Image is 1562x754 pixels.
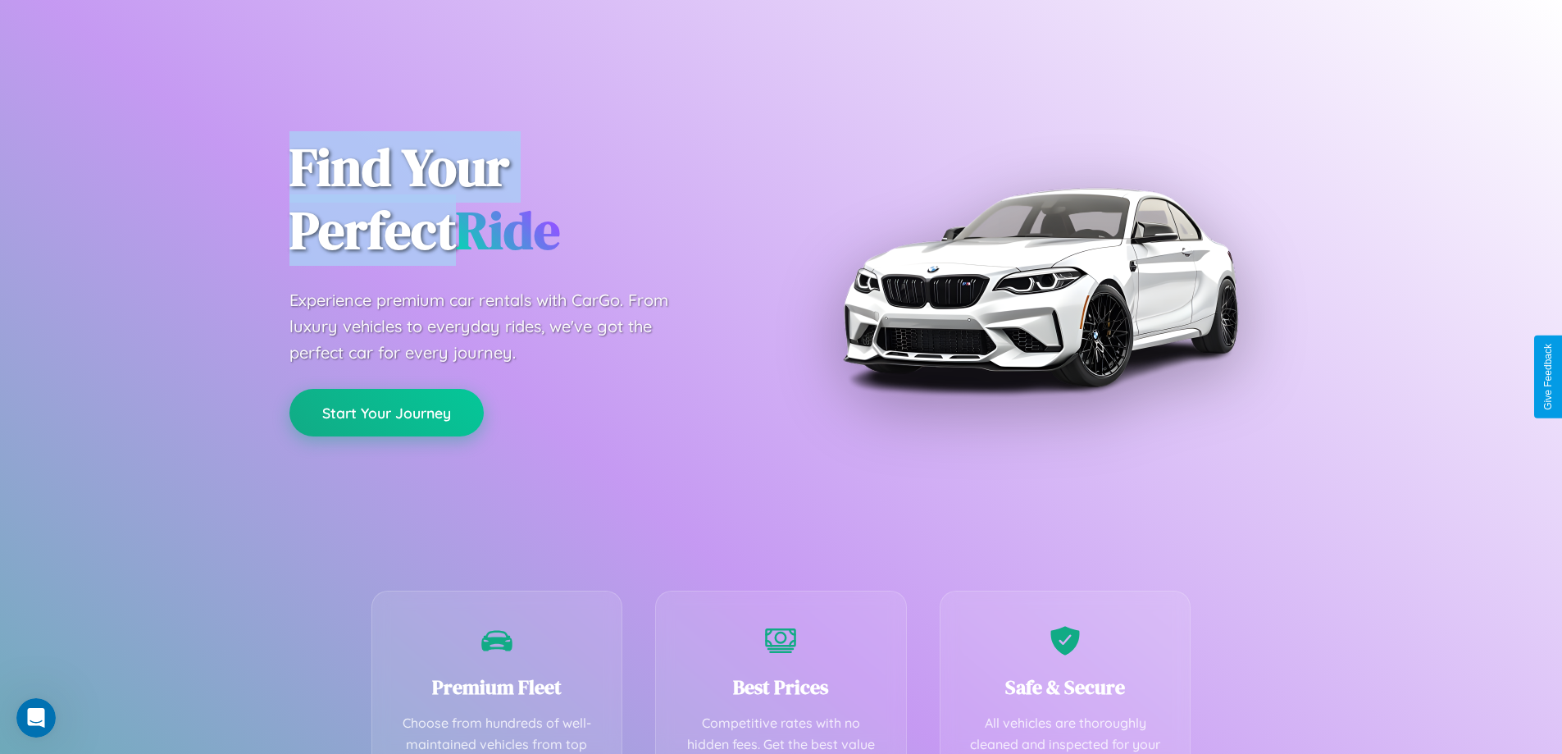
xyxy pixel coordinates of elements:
h3: Premium Fleet [397,674,598,701]
h3: Safe & Secure [965,674,1166,701]
iframe: Intercom live chat [16,698,56,738]
h1: Find Your Perfect [289,136,757,263]
button: Start Your Journey [289,389,484,436]
div: Give Feedback [1542,344,1554,410]
img: Premium BMW car rental vehicle [835,82,1245,492]
h3: Best Prices [681,674,881,701]
p: Experience premium car rentals with CarGo. From luxury vehicles to everyday rides, we've got the ... [289,287,699,366]
span: Ride [456,194,560,266]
